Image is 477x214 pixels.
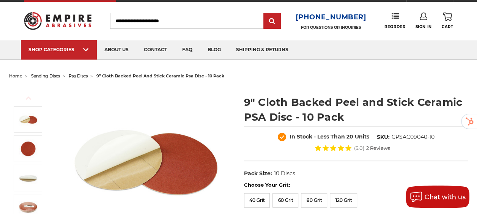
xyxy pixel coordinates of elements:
[19,139,38,158] img: ceramic psa sanding disc
[19,90,38,106] button: Previous
[366,146,390,151] span: 2 Reviews
[19,168,38,187] img: Peel and stick PSA ceramic sanding discs
[97,40,136,60] a: about us
[296,25,367,30] p: FOR QUESTIONS OR INQUIRIES
[355,133,369,140] span: Units
[244,181,468,189] label: Choose Your Grit:
[290,133,312,140] span: In Stock
[384,24,405,29] span: Reorder
[442,13,453,29] a: Cart
[377,133,390,141] dt: SKU:
[9,73,22,79] a: home
[19,110,38,129] img: 8 inch self adhesive sanding disc ceramic
[200,40,228,60] a: blog
[384,13,405,29] a: Reorder
[346,133,353,140] span: 20
[415,24,431,29] span: Sign In
[96,73,224,79] span: 9" cloth backed peel and stick ceramic psa disc - 10 pack
[69,73,88,79] a: psa discs
[228,40,296,60] a: shipping & returns
[425,194,466,201] span: Chat with us
[392,133,434,141] dd: CPSAC09040-10
[442,24,453,29] span: Cart
[244,170,272,178] dt: Pack Size:
[175,40,200,60] a: faq
[24,8,91,34] img: Empire Abrasives
[244,95,468,124] h1: 9" Cloth Backed Peel and Stick Ceramic PSA Disc - 10 Pack
[28,47,89,52] div: SHOP CATEGORIES
[296,12,367,23] a: [PHONE_NUMBER]
[264,14,280,29] input: Submit
[314,133,345,140] span: - Less Than
[136,40,175,60] a: contact
[406,186,469,208] button: Chat with us
[31,73,60,79] a: sanding discs
[274,170,295,178] dd: 10 Discs
[354,146,364,151] span: (5.0)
